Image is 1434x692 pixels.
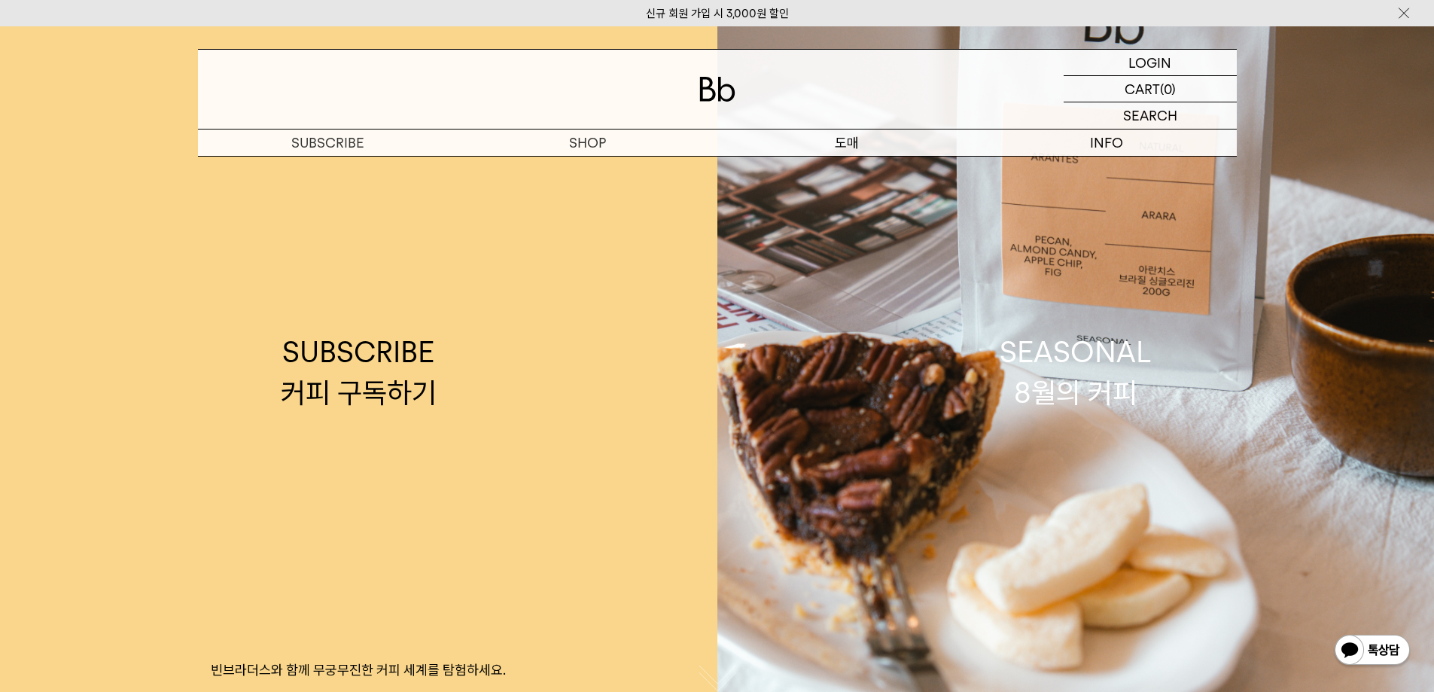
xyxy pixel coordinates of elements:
[1000,332,1152,412] div: SEASONAL 8월의 커피
[1064,50,1237,76] a: LOGIN
[198,130,458,156] a: SUBSCRIBE
[717,130,977,156] p: 도매
[281,332,437,412] div: SUBSCRIBE 커피 구독하기
[1125,76,1160,102] p: CART
[1333,633,1411,669] img: 카카오톡 채널 1:1 채팅 버튼
[646,7,789,20] a: 신규 회원 가입 시 3,000원 할인
[699,77,735,102] img: 로고
[1064,76,1237,102] a: CART (0)
[977,130,1237,156] p: INFO
[1123,102,1177,129] p: SEARCH
[458,130,717,156] a: SHOP
[1160,76,1176,102] p: (0)
[1128,50,1171,75] p: LOGIN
